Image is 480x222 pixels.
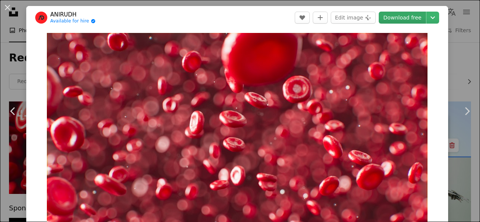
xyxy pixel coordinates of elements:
[295,12,310,24] button: Like
[50,18,96,24] a: Available for hire
[426,12,439,24] button: Choose download size
[50,11,96,18] a: ANIRUDH
[313,12,328,24] button: Add to Collection
[331,12,376,24] button: Edit image
[379,12,426,24] a: Download free
[35,12,47,24] img: Go to ANIRUDH's profile
[454,75,480,147] a: Next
